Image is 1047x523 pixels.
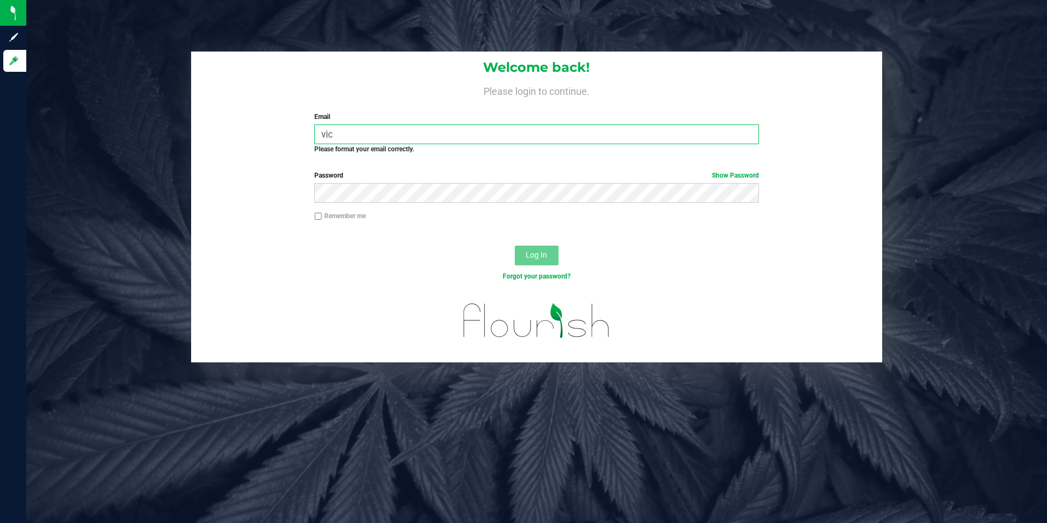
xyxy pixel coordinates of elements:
[314,213,322,220] input: Remember me
[503,272,571,280] a: Forgot your password?
[515,246,559,265] button: Log In
[8,55,19,66] inline-svg: Log in
[191,83,883,96] h4: Please login to continue.
[314,172,343,179] span: Password
[314,145,414,153] strong: Please format your email correctly.
[8,32,19,43] inline-svg: Sign up
[450,293,623,349] img: flourish_logo.svg
[526,251,547,259] span: Log In
[191,60,883,75] h1: Welcome back!
[314,112,759,122] label: Email
[314,211,366,221] label: Remember me
[712,172,759,179] a: Show Password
